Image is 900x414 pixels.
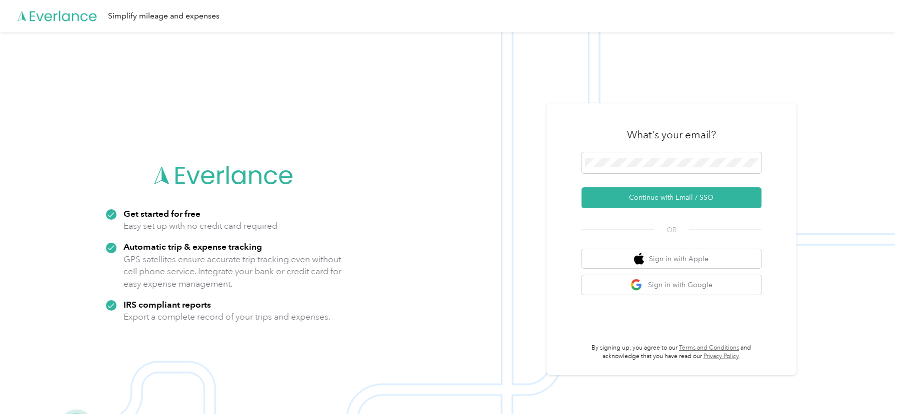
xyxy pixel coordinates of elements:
[581,249,761,269] button: apple logoSign in with Apple
[581,275,761,295] button: google logoSign in with Google
[123,253,342,290] p: GPS satellites ensure accurate trip tracking even without cell phone service. Integrate your bank...
[581,344,761,361] p: By signing up, you agree to our and acknowledge that you have read our .
[123,299,211,310] strong: IRS compliant reports
[123,208,200,219] strong: Get started for free
[844,358,900,414] iframe: Everlance-gr Chat Button Frame
[123,220,277,232] p: Easy set up with no credit card required
[123,311,330,323] p: Export a complete record of your trips and expenses.
[581,187,761,208] button: Continue with Email / SSO
[123,241,262,252] strong: Automatic trip & expense tracking
[703,353,739,360] a: Privacy Policy
[108,10,219,22] div: Simplify mileage and expenses
[654,225,689,235] span: OR
[630,279,643,291] img: google logo
[634,253,644,265] img: apple logo
[679,344,739,352] a: Terms and Conditions
[627,128,716,142] h3: What's your email?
